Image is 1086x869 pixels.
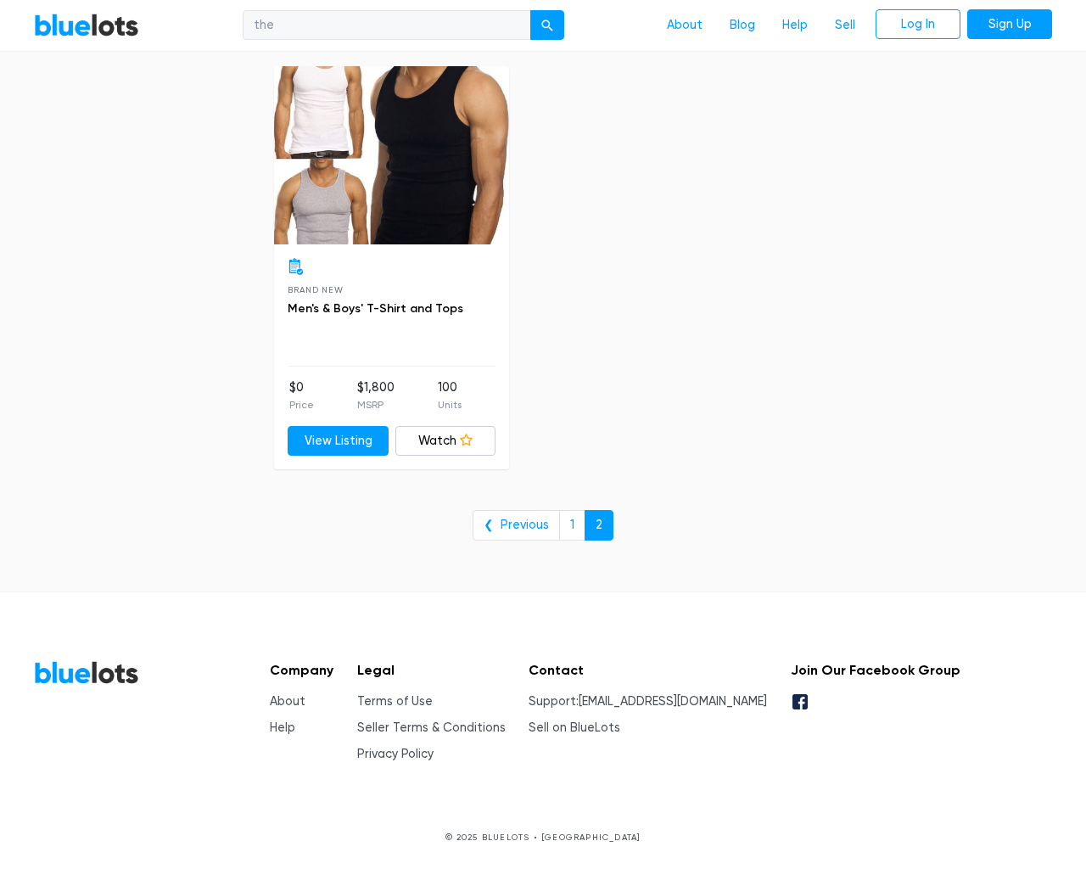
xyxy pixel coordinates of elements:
li: Support: [529,692,767,711]
p: MSRP [357,397,395,412]
h5: Join Our Facebook Group [791,662,960,678]
p: Price [289,397,314,412]
a: BlueLots [34,660,139,685]
a: Blog [716,9,769,42]
h5: Legal [357,662,506,678]
span: Brand New [288,285,343,294]
a: View Listing [288,426,389,457]
p: Units [438,397,462,412]
h5: Contact [529,662,767,678]
a: Men's & Boys' T-Shirt and Tops [288,301,463,316]
a: [EMAIL_ADDRESS][DOMAIN_NAME] [579,694,767,709]
a: About [270,694,305,709]
a: Sign Up [967,9,1052,40]
a: About [653,9,716,42]
li: $0 [289,378,314,412]
a: Sell [821,9,869,42]
a: Terms of Use [357,694,433,709]
a: Log In [876,9,960,40]
a: Privacy Policy [357,747,434,761]
a: Watch [395,426,496,457]
a: 1 [559,510,585,541]
a: Seller Terms & Conditions [357,720,506,735]
p: © 2025 BLUELOTS • [GEOGRAPHIC_DATA] [34,831,1052,844]
input: Search for inventory [243,10,531,41]
a: ❮ Previous [473,510,560,541]
a: 2 [585,510,613,541]
a: Sell on BlueLots [529,720,620,735]
li: 100 [438,378,462,412]
a: Help [769,9,821,42]
a: BlueLots [34,13,139,37]
li: $1,800 [357,378,395,412]
a: Help [270,720,295,735]
h5: Company [270,662,333,678]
